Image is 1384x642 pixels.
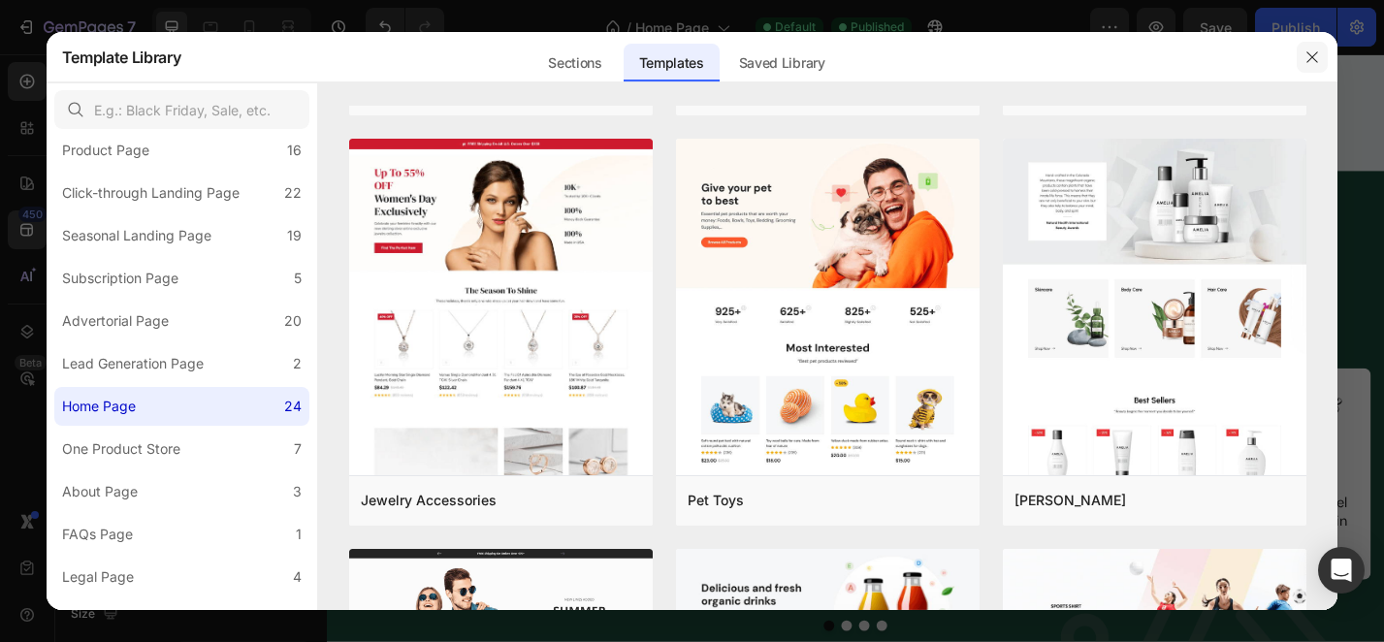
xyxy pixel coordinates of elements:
button: Dot [547,624,559,635]
div: 24 [284,395,302,418]
h2: Template Library [62,32,181,82]
input: E.g.: Black Friday, Sale, etc. [54,90,309,129]
div: One Product Store [62,437,180,461]
div: 19 [287,224,302,247]
p: You can enjoy a smooth travel experience with assistance in multiple languages. [913,485,1124,545]
h2: Why Choose Us [209,207,955,269]
div: 4 [293,565,302,589]
button: Dot [566,624,578,635]
div: Subscription Page [62,267,178,290]
div: Legal Page [62,565,134,589]
div: Seasonal Landing Page [62,224,211,247]
p: Airport transfer & all activities [374,7,554,48]
div: Sections [532,44,617,82]
p: All Inclusive Package [40,371,251,434]
p: Comprehensive & Multilingual Support [913,371,1124,466]
div: Saved Library [724,44,841,82]
div: 2 [293,608,302,631]
div: Pet Toys [688,489,744,512]
p: Everything you need for the perfect retreat experience, from accommodation to activities, all inc... [40,454,251,555]
button: Dot [586,624,597,635]
div: Lead Generation Page [62,352,204,375]
div: [PERSON_NAME] [1014,489,1126,512]
div: 1 [296,523,302,546]
div: 16 [287,139,302,162]
div: 7 [294,437,302,461]
div: 2 [293,352,302,375]
div: FAQs Page [62,523,133,546]
p: Global Padel Community [622,371,833,434]
div: Templates [624,44,720,82]
p: Skill-Adaptive Experience [331,371,542,434]
div: About Page [62,480,138,503]
div: Product Page [62,139,149,162]
p: Connect with like-minded players from around the world and build lasting friendships through the ... [622,454,833,575]
p: Whether you're a beginner or advanced player, our programs adapt to your skill level to ensure ma... [331,454,542,555]
p: Fresh local cuisine every morning [137,7,316,48]
p: Special gifts to start your journey [611,7,790,48]
div: 5 [294,267,302,290]
p: Celebrate with fellow retreaters [849,29,1028,70]
div: 22 [284,181,302,205]
div: Home Page [62,395,136,418]
div: Advertorial Page [62,309,169,333]
div: Jewelry Accessories [361,489,497,512]
div: 3 [293,480,302,503]
div: 20 [284,309,302,333]
div: Contact Page [62,608,149,631]
div: Click-through Landing Page [62,181,240,205]
div: Open Intercom Messenger [1318,547,1365,594]
button: Dot [605,624,617,635]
